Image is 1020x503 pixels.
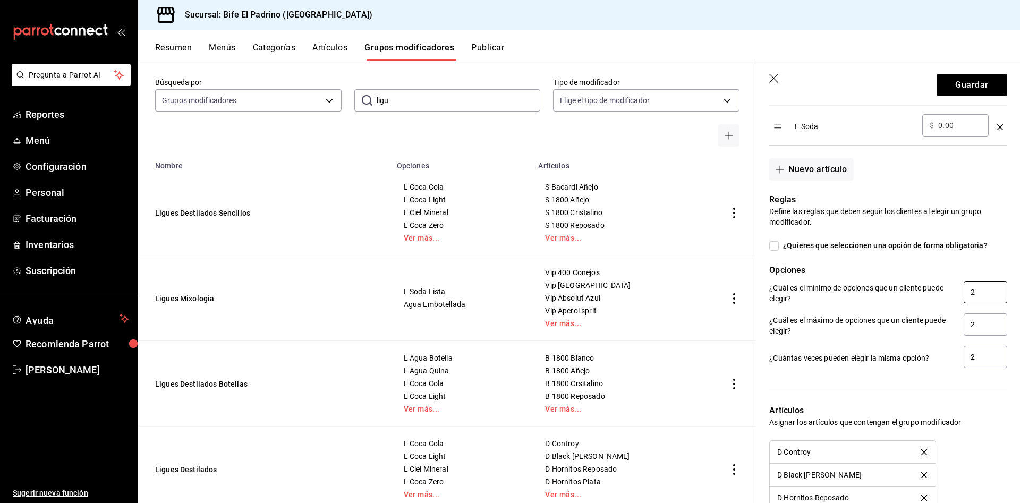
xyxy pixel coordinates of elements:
[777,448,811,456] div: D Controy
[29,70,114,81] span: Pregunta a Parrot AI
[930,122,934,129] span: $
[12,64,131,86] button: Pregunta a Parrot AI
[729,208,739,218] button: actions
[404,478,519,485] span: L Coca Zero
[914,472,934,478] button: delete
[162,95,237,106] span: Grupos modificadores
[545,367,699,374] span: B 1800 Añejo
[914,449,934,455] button: delete
[209,42,235,61] button: Menús
[545,196,699,203] span: S 1800 Añejo
[795,114,914,132] div: L Soda
[769,193,1007,206] p: Reglas
[545,221,699,229] span: S 1800 Reposado
[404,209,519,216] span: L Ciel Mineral
[176,8,372,21] h3: Sucursal: Bife El Padrino ([GEOGRAPHIC_DATA])
[769,158,853,181] button: Nuevo artículo
[545,320,699,327] a: Ver más...
[545,393,699,400] span: B 1800 Reposado
[364,42,454,61] button: Grupos modificadores
[404,405,519,413] a: Ver más...
[404,196,519,203] span: L Coca Light
[155,42,192,61] button: Resumen
[779,240,988,251] span: ¿Quieres que seleccionen una opción de forma obligatoria?
[25,133,129,148] span: Menú
[545,465,699,473] span: D Hornitos Reposado
[155,293,283,304] button: Ligues Mixologia
[25,107,129,122] span: Reportes
[545,478,699,485] span: D Hornitos Plata
[404,288,519,295] span: L Soda Lista
[545,405,699,413] a: Ver más...
[404,465,519,473] span: L Ciel Mineral
[545,282,699,289] span: Vip [GEOGRAPHIC_DATA]
[471,42,504,61] button: Publicar
[532,155,712,170] th: Artículos
[13,488,129,499] span: Sugerir nueva función
[729,464,739,475] button: actions
[545,380,699,387] span: B 1800 Crsitalino
[545,183,699,191] span: S Bacardi Añejo
[545,307,699,314] span: Vip Aperol sprit
[155,464,283,475] button: Ligues Destilados
[312,42,347,61] button: Artículos
[769,264,1007,277] p: Opciones
[404,221,519,229] span: L Coca Zero
[404,301,519,308] span: Agua Embotellada
[404,491,519,498] a: Ver más...
[545,269,699,276] span: Vip 400 Conejos
[155,42,1020,61] div: navigation tabs
[769,283,955,304] p: ¿Cuál es el mínimo de opciones que un cliente puede elegir?
[155,79,342,86] label: Búsqueda por
[25,211,129,226] span: Facturación
[7,77,131,88] a: Pregunta a Parrot AI
[769,417,1007,428] p: Asignar los artículos que contengan el grupo modificador
[25,237,129,252] span: Inventarios
[155,379,283,389] button: Ligues Destilados Botellas
[404,393,519,400] span: L Coca Light
[769,206,1007,227] p: Define las reglas que deben seguir los clientes al elegir un grupo modificador.
[404,354,519,362] span: L Agua Botella
[545,453,699,460] span: D Black [PERSON_NAME]
[404,453,519,460] span: L Coca Light
[377,90,541,111] input: Buscar
[937,74,1007,96] button: Guardar
[138,155,390,170] th: Nombre
[404,440,519,447] span: L Coca Cola
[545,294,699,302] span: Vip Absolut Azul
[25,263,129,278] span: Suscripción
[25,185,129,200] span: Personal
[404,234,519,242] a: Ver más...
[25,363,129,377] span: [PERSON_NAME]
[404,380,519,387] span: L Coca Cola
[914,495,934,501] button: delete
[253,42,296,61] button: Categorías
[769,353,955,363] p: ¿Cuántas veces pueden elegir la misma opción?
[545,491,699,498] a: Ver más...
[545,234,699,242] a: Ver más...
[117,28,125,36] button: open_drawer_menu
[25,159,129,174] span: Configuración
[729,293,739,304] button: actions
[545,209,699,216] span: S 1800 Cristalino
[729,379,739,389] button: actions
[777,471,862,479] div: D Black [PERSON_NAME]
[545,354,699,362] span: B 1800 Blanco
[553,79,739,86] label: Tipo de modificador
[404,183,519,191] span: L Coca Cola
[545,440,699,447] span: D Controy
[25,337,129,351] span: Recomienda Parrot
[769,315,955,336] p: ¿Cuál es el máximo de opciones que un cliente puede elegir?
[777,494,849,501] div: D Hornitos Reposado
[404,367,519,374] span: L Agua Quina
[560,95,650,106] span: Elige el tipo de modificador
[155,208,283,218] button: Ligues Destilados Sencillos
[769,404,1007,417] p: Artículos
[390,155,532,170] th: Opciones
[25,312,115,325] span: Ayuda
